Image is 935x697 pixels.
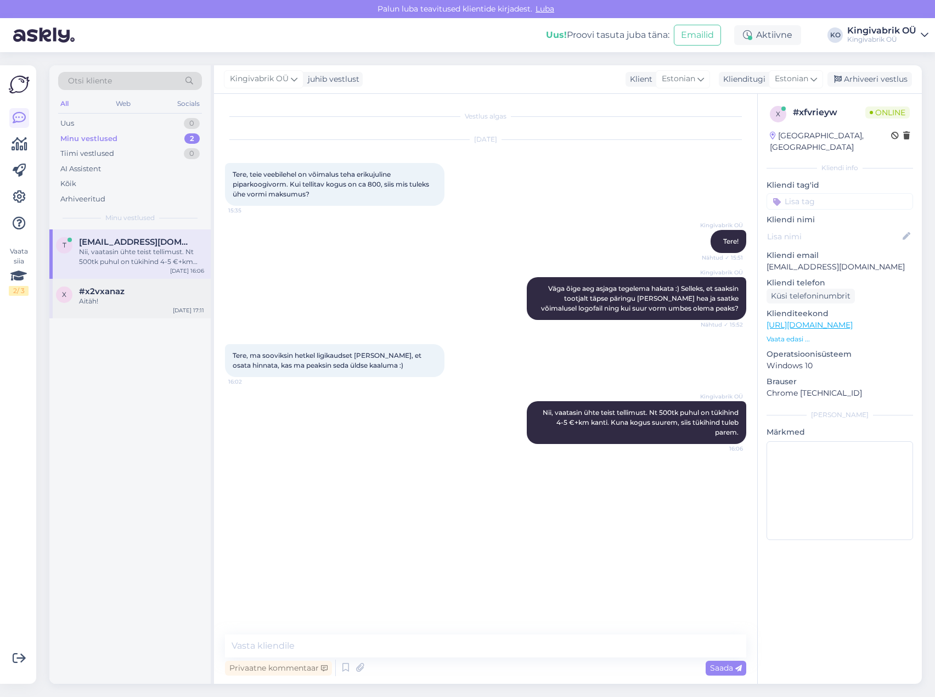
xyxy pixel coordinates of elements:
[793,106,865,119] div: # xfvrieyw
[79,247,204,267] div: Nii, vaatasin ühte teist tellimust. Nt 500tk puhul on tükihind 4-5 €+km kanti. Kuna kogus suurem,...
[767,320,853,330] a: [URL][DOMAIN_NAME]
[541,284,740,312] span: Väga õige aeg asjaga tegelema hakata :) Selleks, et saaksin tootjalt täpse päringu [PERSON_NAME] ...
[767,250,913,261] p: Kliendi email
[776,110,780,118] span: x
[775,73,808,85] span: Estonian
[114,97,133,111] div: Web
[700,392,743,401] span: Kingivabrik OÜ
[233,351,423,369] span: Tere, ma sooviksin hetkel ligikaudset [PERSON_NAME], et osata hinnata, kas ma peaksin seda üldse ...
[79,296,204,306] div: Aitäh!
[723,237,739,245] span: Tere!
[60,178,76,189] div: Kõik
[233,170,431,198] span: Tere, teie veebilehel on võimalus teha erikujuline piparkoogivorm. Kui tellitav kogus on ca 800, ...
[9,286,29,296] div: 2 / 3
[702,445,743,453] span: 16:06
[767,376,913,387] p: Brauser
[79,237,193,247] span: teateesalu@gmail.com
[68,75,112,87] span: Otsi kliente
[701,321,743,329] span: Nähtud ✓ 15:52
[767,163,913,173] div: Kliendi info
[767,179,913,191] p: Kliendi tag'id
[767,231,900,243] input: Lisa nimi
[62,290,66,299] span: x
[767,289,855,303] div: Küsi telefoninumbrit
[170,267,204,275] div: [DATE] 16:06
[184,118,200,129] div: 0
[847,26,928,44] a: Kingivabrik OÜKingivabrik OÜ
[9,74,30,95] img: Askly Logo
[228,206,269,215] span: 15:35
[674,25,721,46] button: Emailid
[734,25,801,45] div: Aktiivne
[543,408,740,436] span: Nii, vaatasin ühte teist tellimust. Nt 500tk puhul on tükihind 4-5 €+km kanti. Kuna kogus suurem,...
[303,74,359,85] div: juhib vestlust
[228,378,269,386] span: 16:02
[58,97,71,111] div: All
[60,118,74,129] div: Uus
[60,148,114,159] div: Tiimi vestlused
[173,306,204,314] div: [DATE] 17:11
[827,72,912,87] div: Arhiveeri vestlus
[767,277,913,289] p: Kliendi telefon
[847,26,916,35] div: Kingivabrik OÜ
[225,661,332,676] div: Privaatne kommentaar
[767,334,913,344] p: Vaata edasi ...
[847,35,916,44] div: Kingivabrik OÜ
[105,213,155,223] span: Minu vestlused
[546,30,567,40] b: Uus!
[770,130,891,153] div: [GEOGRAPHIC_DATA], [GEOGRAPHIC_DATA]
[767,426,913,438] p: Märkmed
[827,27,843,43] div: KO
[767,214,913,226] p: Kliendi nimi
[702,254,743,262] span: Nähtud ✓ 15:51
[184,133,200,144] div: 2
[865,106,910,119] span: Online
[767,387,913,399] p: Chrome [TECHNICAL_ID]
[700,268,743,277] span: Kingivabrik OÜ
[626,74,652,85] div: Klient
[184,148,200,159] div: 0
[719,74,765,85] div: Klienditugi
[175,97,202,111] div: Socials
[60,194,105,205] div: Arhiveeritud
[767,410,913,420] div: [PERSON_NAME]
[767,348,913,360] p: Operatsioonisüsteem
[767,193,913,210] input: Lisa tag
[230,73,289,85] span: Kingivabrik OÜ
[225,134,746,144] div: [DATE]
[60,133,117,144] div: Minu vestlused
[700,221,743,229] span: Kingivabrik OÜ
[662,73,695,85] span: Estonian
[60,164,101,175] div: AI Assistent
[9,246,29,296] div: Vaata siia
[546,29,669,42] div: Proovi tasuta juba täna:
[63,241,66,249] span: t
[767,308,913,319] p: Klienditeekond
[767,360,913,372] p: Windows 10
[79,286,125,296] span: #x2vxanaz
[767,261,913,273] p: [EMAIL_ADDRESS][DOMAIN_NAME]
[225,111,746,121] div: Vestlus algas
[532,4,557,14] span: Luba
[710,663,742,673] span: Saada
